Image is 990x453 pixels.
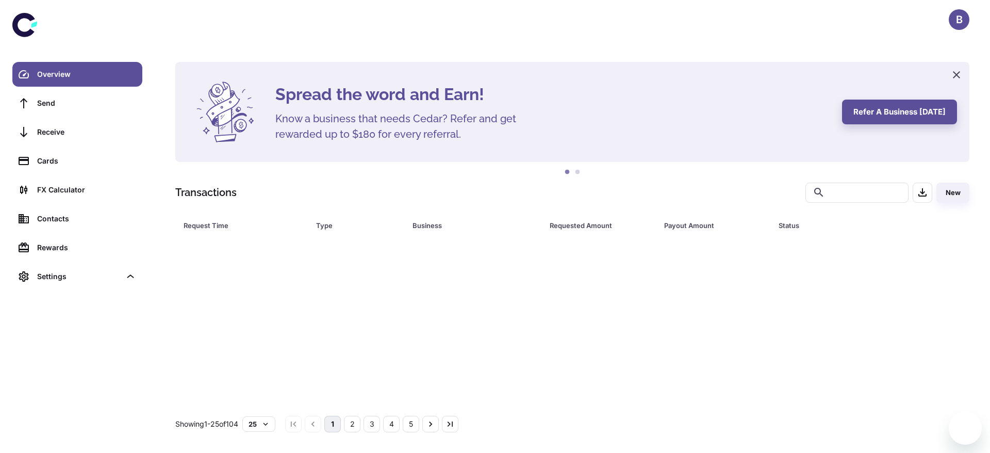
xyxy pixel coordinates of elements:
[316,218,386,233] div: Type
[403,416,419,432] button: Go to page 5
[37,69,136,80] div: Overview
[344,416,360,432] button: Go to page 2
[184,218,290,233] div: Request Time
[12,120,142,144] a: Receive
[37,213,136,224] div: Contacts
[37,184,136,196] div: FX Calculator
[175,185,237,200] h1: Transactions
[550,218,638,233] div: Requested Amount
[12,62,142,87] a: Overview
[12,206,142,231] a: Contacts
[572,167,583,177] button: 2
[316,218,400,233] span: Type
[275,111,533,142] h5: Know a business that needs Cedar? Refer and get rewarded up to $180 for every referral.
[936,183,969,203] button: New
[779,218,913,233] div: Status
[184,218,304,233] span: Request Time
[949,9,969,30] button: B
[550,218,652,233] span: Requested Amount
[275,82,830,107] h4: Spread the word and Earn!
[779,218,927,233] span: Status
[175,418,238,430] p: Showing 1-25 of 104
[364,416,380,432] button: Go to page 3
[37,126,136,138] div: Receive
[37,155,136,167] div: Cards
[664,218,766,233] span: Payout Amount
[949,412,982,445] iframe: Button to launch messaging window
[383,416,400,432] button: Go to page 4
[664,218,753,233] div: Payout Amount
[37,242,136,253] div: Rewards
[242,416,275,432] button: 25
[562,167,572,177] button: 1
[37,98,136,109] div: Send
[442,416,458,432] button: Go to last page
[842,100,957,124] button: Refer a business [DATE]
[12,235,142,260] a: Rewards
[12,91,142,116] a: Send
[12,149,142,173] a: Cards
[37,271,121,282] div: Settings
[12,177,142,202] a: FX Calculator
[12,264,142,289] div: Settings
[422,416,439,432] button: Go to next page
[284,416,460,432] nav: pagination navigation
[324,416,341,432] button: page 1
